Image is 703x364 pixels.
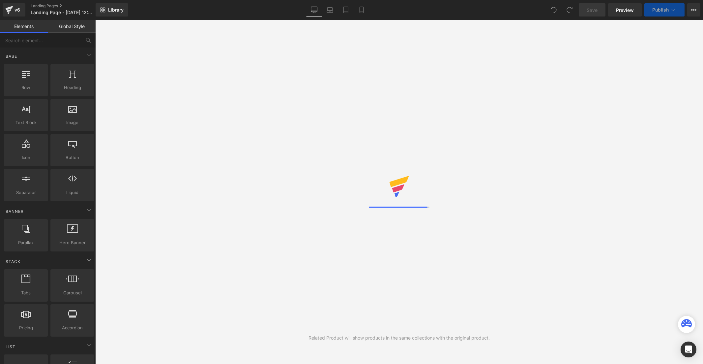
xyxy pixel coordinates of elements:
[52,154,92,161] span: Button
[338,3,354,17] a: Tablet
[3,3,25,17] a: v6
[616,7,634,14] span: Preview
[547,3,560,17] button: Undo
[52,119,92,126] span: Image
[587,7,598,14] span: Save
[31,3,106,9] a: Landing Pages
[608,3,642,17] a: Preview
[52,84,92,91] span: Heading
[308,334,490,342] div: Related Product will show products in the same collections with the original product.
[6,189,46,196] span: Separator
[52,289,92,296] span: Carousel
[5,258,21,265] span: Stack
[306,3,322,17] a: Desktop
[52,189,92,196] span: Liquid
[31,10,94,15] span: Landing Page - [DATE] 12:45:37
[5,53,18,59] span: Base
[322,3,338,17] a: Laptop
[687,3,700,17] button: More
[563,3,576,17] button: Redo
[644,3,685,17] button: Publish
[6,84,46,91] span: Row
[5,344,16,350] span: List
[652,7,669,13] span: Publish
[96,3,128,17] a: New Library
[13,6,21,14] div: v6
[52,239,92,246] span: Hero Banner
[5,208,24,215] span: Banner
[6,289,46,296] span: Tabs
[52,324,92,331] span: Accordion
[6,119,46,126] span: Text Block
[6,324,46,331] span: Pricing
[6,239,46,246] span: Parallax
[48,20,96,33] a: Global Style
[681,342,696,357] div: Open Intercom Messenger
[6,154,46,161] span: Icon
[108,7,124,13] span: Library
[354,3,369,17] a: Mobile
